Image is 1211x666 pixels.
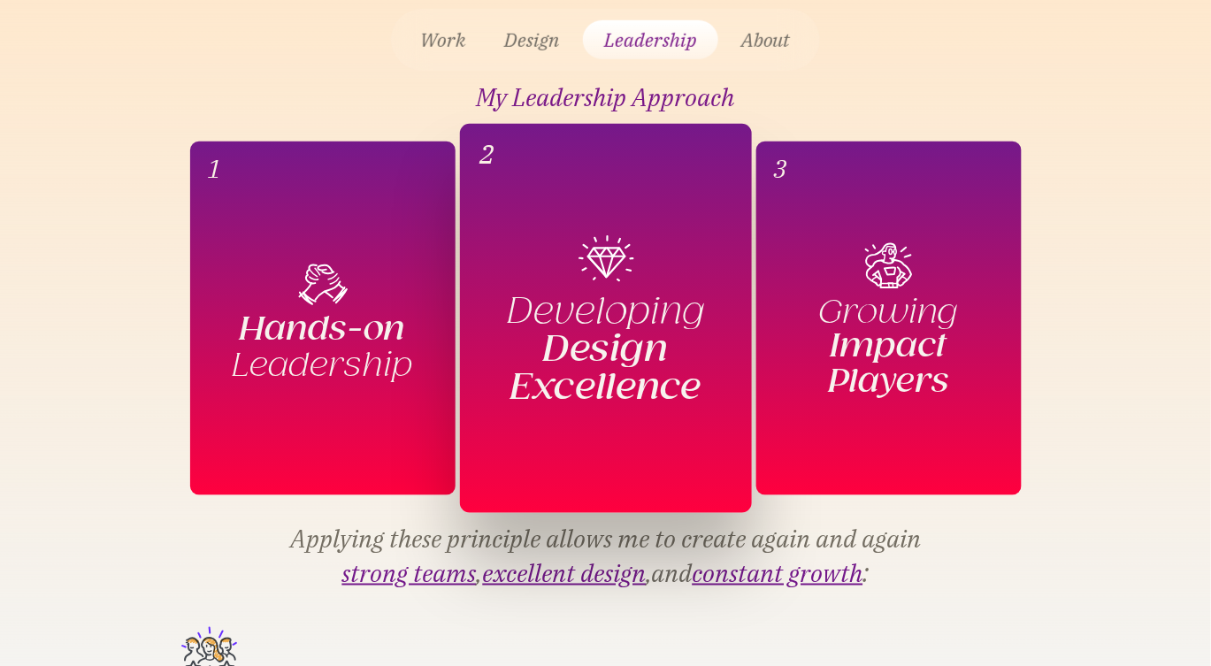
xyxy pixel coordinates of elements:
a: excellent design [483,556,647,591]
div: 1 [208,154,221,184]
span: Growing [819,294,959,329]
span: strong teams [342,556,477,589]
span: and [652,556,693,589]
span: Leadership [233,347,413,382]
div: 2 [479,137,494,170]
a: strong teams [342,556,477,591]
span: Developing [507,291,704,330]
span: Design Excellence [460,330,752,407]
a: 1Hands-onLeadership [190,142,456,495]
a: Work [405,20,482,59]
span: , [647,556,652,589]
a: About [725,20,806,59]
div: 3 [774,154,787,184]
span: excellent design [483,556,647,589]
span: constant growth [693,556,863,589]
span: Applying these principle allows me to create again and again [290,522,921,555]
a: 2DevelopingDesign Excellence [460,124,752,513]
span: Hands-on [240,311,406,347]
a: Leadership [583,20,718,59]
span: : [863,556,870,589]
div: My Leadership Approach [477,80,735,115]
a: Design [489,20,576,59]
span: Impact Players [828,328,949,398]
a: 3GrowingImpactPlayers [756,142,1022,495]
span: , [477,556,483,589]
a: constant growth [693,556,863,591]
